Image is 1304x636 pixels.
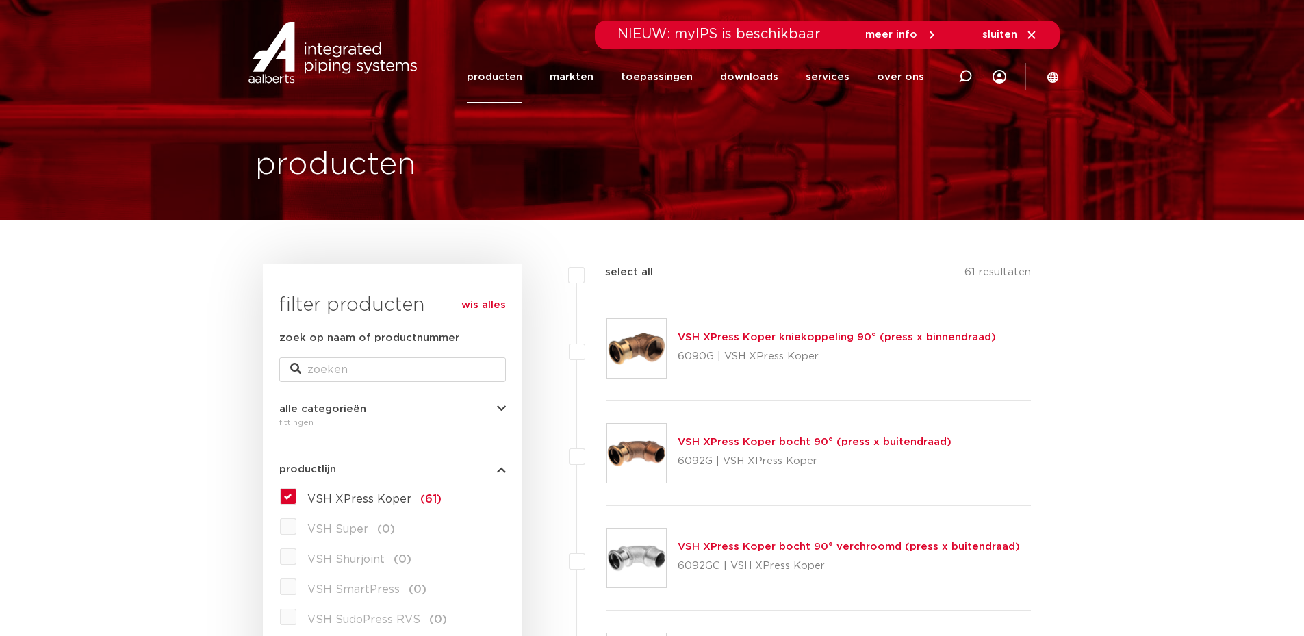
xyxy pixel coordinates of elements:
div: fittingen [279,414,506,431]
a: downloads [720,51,778,103]
a: VSH XPress Koper bocht 90° verchroomd (press x buitendraad) [678,542,1020,552]
span: sluiten [982,29,1017,40]
p: 6092G | VSH XPress Koper [678,450,951,472]
a: wis alles [461,297,506,314]
span: (61) [420,494,442,505]
a: VSH XPress Koper bocht 90° (press x buitendraad) [678,437,951,447]
a: sluiten [982,29,1038,41]
label: zoek op naam of productnummer [279,330,459,346]
span: VSH Super [307,524,368,535]
span: (0) [429,614,447,625]
label: select all [585,264,653,281]
span: alle categorieën [279,404,366,414]
p: 61 resultaten [964,264,1031,285]
a: toepassingen [621,51,693,103]
button: alle categorieën [279,404,506,414]
img: Thumbnail for VSH XPress Koper bocht 90° verchroomd (press x buitendraad) [607,529,666,587]
h1: producten [255,143,416,187]
span: NIEUW: myIPS is beschikbaar [617,27,821,41]
h3: filter producten [279,292,506,319]
button: productlijn [279,464,506,474]
span: VSH SmartPress [307,584,400,595]
span: VSH XPress Koper [307,494,411,505]
span: VSH SudoPress RVS [307,614,420,625]
span: (0) [377,524,395,535]
span: VSH Shurjoint [307,554,385,565]
a: meer info [865,29,938,41]
span: productlijn [279,464,336,474]
nav: Menu [467,51,924,103]
a: VSH XPress Koper kniekoppeling 90° (press x binnendraad) [678,332,996,342]
span: meer info [865,29,917,40]
input: zoeken [279,357,506,382]
span: (0) [394,554,411,565]
a: producten [467,51,522,103]
p: 6092GC | VSH XPress Koper [678,555,1020,577]
p: 6090G | VSH XPress Koper [678,346,996,368]
a: markten [550,51,593,103]
img: Thumbnail for VSH XPress Koper bocht 90° (press x buitendraad) [607,424,666,483]
img: Thumbnail for VSH XPress Koper kniekoppeling 90° (press x binnendraad) [607,319,666,378]
span: (0) [409,584,426,595]
a: services [806,51,849,103]
a: over ons [877,51,924,103]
